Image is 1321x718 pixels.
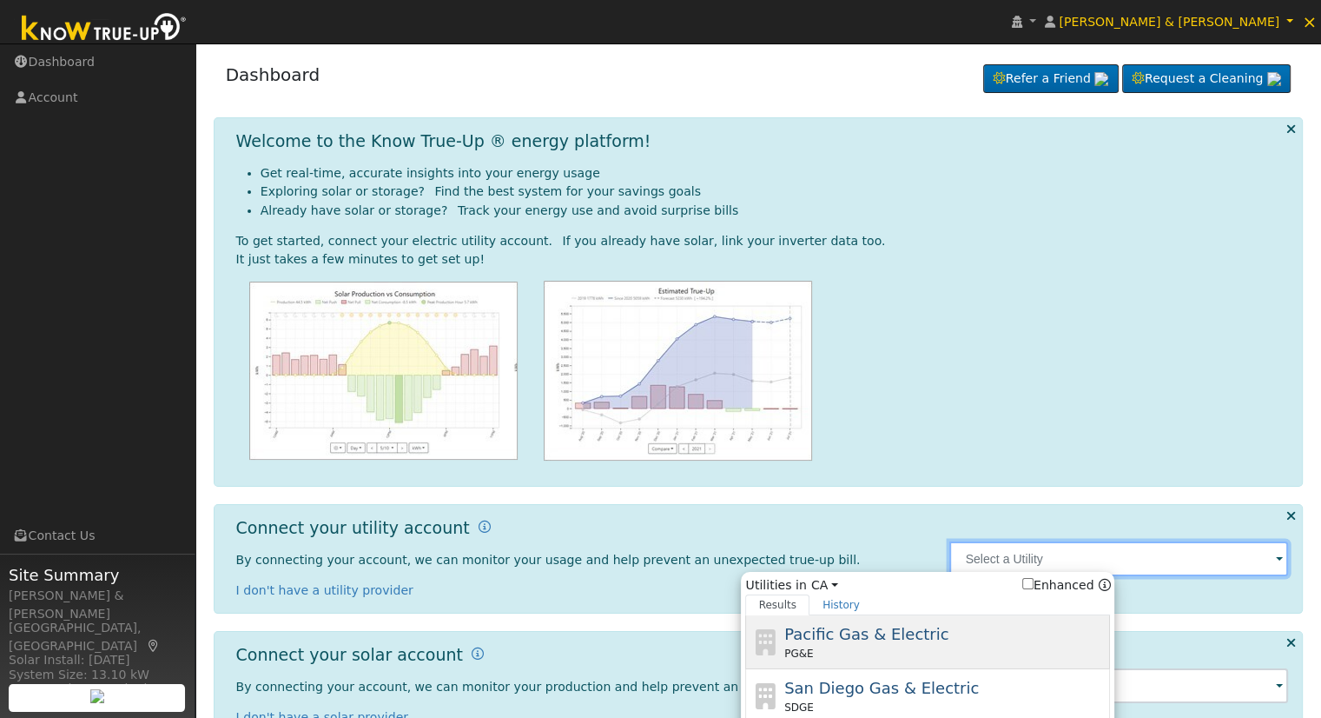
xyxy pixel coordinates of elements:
span: San Diego Gas & Electric [784,679,979,697]
img: Know True-Up [13,10,195,49]
a: Enhanced Providers [1098,578,1110,592]
div: [GEOGRAPHIC_DATA], [GEOGRAPHIC_DATA] [9,619,186,655]
span: Site Summary [9,563,186,587]
a: Dashboard [226,64,320,85]
label: Enhanced [1022,576,1094,595]
img: retrieve [1094,72,1108,86]
div: Storage Size: 24.0 kWh [9,680,186,698]
div: It just takes a few minutes to get set up! [236,250,1289,269]
li: Get real-time, accurate insights into your energy usage [261,164,1289,183]
input: Select an Inverter [949,668,1288,703]
span: × [1302,11,1317,32]
div: [PERSON_NAME] & [PERSON_NAME] [9,587,186,623]
li: Already have solar or storage? Track your energy use and avoid surprise bills [261,202,1289,220]
span: [PERSON_NAME] & [PERSON_NAME] [1059,15,1279,29]
span: By connecting your account, we can monitor your usage and help prevent an unexpected true-up bill. [236,553,861,567]
span: Show enhanced providers [1022,576,1111,595]
h1: Connect your utility account [236,518,470,538]
div: Solar Install: [DATE] [9,651,186,669]
a: Results [745,595,809,615]
h1: Welcome to the Know True-Up ® energy platform! [236,131,651,151]
span: Utilities in [745,576,1110,595]
img: retrieve [90,689,104,703]
a: I don't have a utility provider [236,583,413,597]
span: Pacific Gas & Electric [784,625,948,643]
span: SDGE [784,700,814,715]
span: PG&E [784,646,813,661]
img: retrieve [1267,72,1281,86]
a: Request a Cleaning [1122,64,1291,94]
a: Refer a Friend [983,64,1119,94]
a: Map [146,639,162,653]
a: CA [811,576,838,595]
div: System Size: 13.10 kW [9,666,186,684]
span: By connecting your account, we can monitor your production and help prevent an unexpected true-up... [236,680,889,694]
input: Select a Utility [949,542,1288,576]
h1: Connect your solar account [236,645,463,665]
div: To get started, connect your electric utility account. If you already have solar, link your inver... [236,232,1289,250]
li: Exploring solar or storage? Find the best system for your savings goals [261,183,1289,201]
a: History [809,595,873,615]
input: Enhanced [1022,578,1034,589]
